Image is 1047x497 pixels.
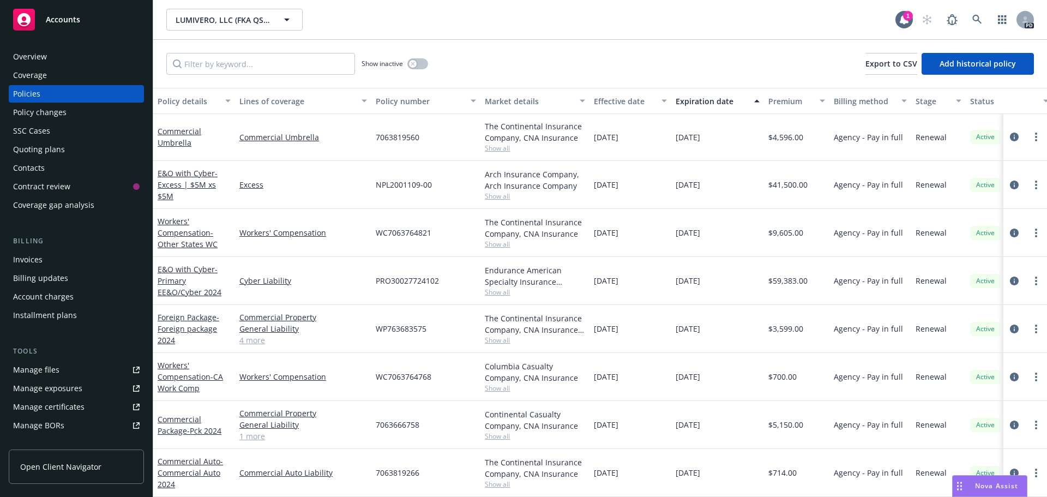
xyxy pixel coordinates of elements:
span: 7063819560 [376,131,419,143]
span: Active [974,132,996,142]
a: Manage BORs [9,417,144,434]
a: E&O with Cyber [158,264,221,297]
span: [DATE] [594,323,618,334]
span: $700.00 [768,371,797,382]
span: - Primary EE&O/Cyber 2024 [158,264,221,297]
div: Manage certificates [13,398,85,416]
span: [DATE] [676,467,700,478]
span: [DATE] [676,227,700,238]
a: more [1030,466,1043,480]
span: $3,599.00 [768,323,803,334]
a: circleInformation [1008,466,1021,480]
a: Commercial Property [239,408,367,419]
span: Open Client Navigator [20,461,101,472]
div: The Continental Insurance Company, CNA Insurance [485,457,585,480]
span: Renewal [916,275,947,286]
span: $59,383.00 [768,275,808,286]
a: circleInformation [1008,418,1021,432]
a: more [1030,274,1043,288]
div: Effective date [594,95,655,107]
button: Policy number [371,88,480,114]
button: Export to CSV [865,53,917,75]
span: Active [974,228,996,238]
a: E&O with Cyber [158,168,218,201]
button: Effective date [589,88,671,114]
div: Columbia Casualty Company, CNA Insurance [485,361,585,384]
a: Excess [239,179,367,190]
a: Summary of insurance [9,435,144,453]
span: Show inactive [362,59,403,68]
div: Continental Casualty Company, CNA Insurance [485,409,585,432]
span: Show all [485,239,585,249]
span: Active [974,372,996,382]
div: Stage [916,95,949,107]
a: Manage exposures [9,380,144,397]
a: Billing updates [9,270,144,287]
a: Installment plans [9,307,144,324]
span: [DATE] [594,419,618,430]
span: - Foreign package 2024 [158,312,219,345]
a: more [1030,370,1043,384]
span: Agency - Pay in full [834,275,903,286]
a: Policies [9,85,144,103]
a: Workers' Compensation [239,371,367,382]
span: 7063819266 [376,467,419,478]
span: Agency - Pay in full [834,467,903,478]
span: - Commercial Auto 2024 [158,456,223,489]
a: Accounts [9,4,144,35]
div: Policy changes [13,104,67,121]
a: Switch app [991,9,1013,31]
a: Policy changes [9,104,144,121]
a: 1 more [239,430,367,442]
a: Commercial Package [158,414,221,436]
span: 7063666758 [376,419,419,430]
a: Overview [9,48,144,65]
a: Search [966,9,988,31]
button: Add historical policy [922,53,1034,75]
span: [DATE] [594,227,618,238]
a: Commercial Auto Liability [239,467,367,478]
span: Agency - Pay in full [834,371,903,382]
a: Foreign Package [158,312,219,345]
span: [DATE] [594,467,618,478]
a: SSC Cases [9,122,144,140]
span: $4,596.00 [768,131,803,143]
div: Coverage gap analysis [13,196,94,214]
div: Manage files [13,361,59,379]
span: Active [974,324,996,334]
span: Agency - Pay in full [834,323,903,334]
span: [DATE] [594,179,618,190]
a: circleInformation [1008,178,1021,191]
span: NPL2001109-00 [376,179,432,190]
div: Endurance American Specialty Insurance Company, Sompo International [485,265,585,288]
span: Renewal [916,467,947,478]
span: [DATE] [676,371,700,382]
span: Accounts [46,15,80,24]
span: $5,150.00 [768,419,803,430]
div: Summary of insurance [13,435,96,453]
span: [DATE] [594,371,618,382]
a: Invoices [9,251,144,268]
span: Renewal [916,371,947,382]
button: Expiration date [671,88,764,114]
span: [DATE] [676,323,700,334]
div: Billing updates [13,270,68,287]
a: Cyber Liability [239,275,367,286]
div: Contacts [13,159,45,177]
span: PRO30027724102 [376,275,439,286]
span: [DATE] [676,131,700,143]
button: Premium [764,88,829,114]
span: [DATE] [676,275,700,286]
a: more [1030,130,1043,143]
div: Lines of coverage [239,95,355,107]
span: [DATE] [676,179,700,190]
button: Policy details [153,88,235,114]
a: Contacts [9,159,144,177]
a: Report a Bug [941,9,963,31]
span: Renewal [916,179,947,190]
span: Agency - Pay in full [834,227,903,238]
span: Show all [485,432,585,441]
span: Agency - Pay in full [834,419,903,430]
div: SSC Cases [13,122,50,140]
